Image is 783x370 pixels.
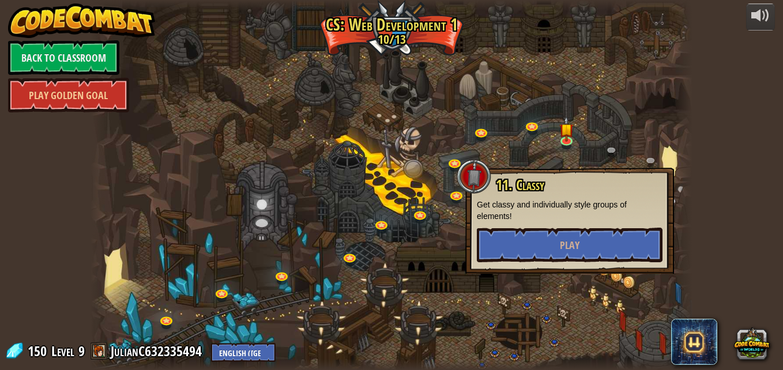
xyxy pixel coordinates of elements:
a: Back to Classroom [8,40,119,75]
span: Play [560,238,579,252]
span: 11. Classy [496,175,544,195]
img: level-banner-started.png [559,116,574,142]
button: Play [477,228,662,262]
span: 9 [78,342,85,360]
span: Level [51,342,74,361]
span: 150 [28,342,50,360]
p: Get classy and individually style groups of elements! [477,199,662,222]
a: Play Golden Goal [8,78,129,112]
button: Adjust volume [746,3,775,31]
img: CodeCombat - Learn how to code by playing a game [8,3,156,38]
a: JulianC632335494 [111,342,205,360]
